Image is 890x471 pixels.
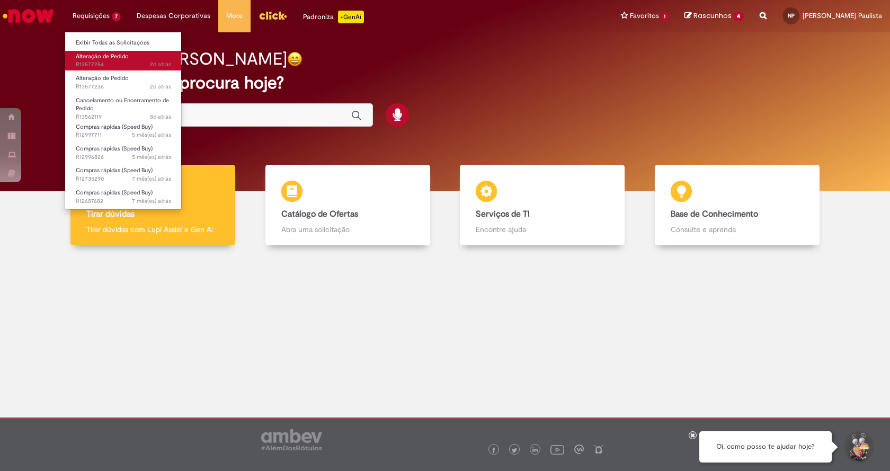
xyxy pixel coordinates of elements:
[574,445,584,454] img: logo_footer_workplace.png
[671,209,758,219] b: Base de Conhecimento
[84,74,805,92] h2: O que você procura hoje?
[132,131,171,139] time: 02/05/2025 08:57:55
[684,11,744,21] a: Rascunhos
[788,12,795,19] span: NP
[76,153,171,162] span: R12996826
[512,448,517,453] img: logo_footer_twitter.png
[532,447,538,454] img: logo_footer_linkedin.png
[65,32,182,210] ul: Requisições
[65,187,182,207] a: Aberto R12687682 : Compras rápidas (Speed Buy)
[491,448,496,453] img: logo_footer_facebook.png
[76,60,171,69] span: R13577254
[445,165,640,246] a: Serviços de TI Encontre ajuda
[338,11,364,23] p: +GenAi
[150,113,171,121] time: 24/09/2025 10:28:08
[671,224,804,235] p: Consulte e aprenda
[76,197,171,206] span: R12687682
[56,165,251,246] a: Tirar dúvidas Tirar dúvidas com Lupi Assist e Gen Ai
[226,11,243,21] span: More
[132,197,171,205] span: 7 mês(es) atrás
[287,51,302,67] img: happy-face.png
[661,12,669,21] span: 1
[65,143,182,163] a: Aberto R12996826 : Compras rápidas (Speed Buy)
[84,50,287,68] h2: Bom dia, [PERSON_NAME]
[137,11,210,21] span: Despesas Corporativas
[76,113,171,121] span: R13562119
[65,121,182,141] a: Aberto R12997711 : Compras rápidas (Speed Buy)
[112,12,121,21] span: 7
[132,197,171,205] time: 18/02/2025 16:45:38
[281,209,358,219] b: Catálogo de Ofertas
[76,74,129,82] span: Alteração de Pedido
[132,153,171,161] span: 5 mês(es) atrás
[476,209,530,219] b: Serviços de TI
[76,175,171,183] span: R12735290
[65,73,182,92] a: Aberto R13577236 : Alteração de Pedido
[281,224,414,235] p: Abra uma solicitação
[150,60,171,68] span: 2d atrás
[65,165,182,184] a: Aberto R12735290 : Compras rápidas (Speed Buy)
[86,224,219,235] p: Tirar dúvidas com Lupi Assist e Gen Ai
[132,131,171,139] span: 5 mês(es) atrás
[132,153,171,161] time: 01/05/2025 09:30:33
[259,7,287,23] img: click_logo_yellow_360x200.png
[76,123,153,131] span: Compras rápidas (Speed Buy)
[842,431,874,463] button: Iniciar Conversa de Suporte
[803,11,882,20] span: [PERSON_NAME] Paulista
[76,83,171,91] span: R13577236
[261,429,322,450] img: logo_footer_ambev_rotulo_gray.png
[251,165,446,246] a: Catálogo de Ofertas Abra uma solicitação
[150,60,171,68] time: 29/09/2025 14:26:57
[76,189,153,197] span: Compras rápidas (Speed Buy)
[65,95,182,118] a: Aberto R13562119 : Cancelamento ou Encerramento de Pedido
[733,12,744,21] span: 4
[699,431,832,463] div: Oi, como posso te ajudar hoje?
[65,37,182,49] a: Exibir Todas as Solicitações
[303,11,364,23] div: Padroniza
[476,224,609,235] p: Encontre ajuda
[76,166,153,174] span: Compras rápidas (Speed Buy)
[1,5,56,26] img: ServiceNow
[76,96,169,113] span: Cancelamento ou Encerramento de Pedido
[693,11,732,21] span: Rascunhos
[86,209,135,219] b: Tirar dúvidas
[132,175,171,183] span: 7 mês(es) atrás
[150,113,171,121] span: 8d atrás
[76,52,129,60] span: Alteração de Pedido
[65,51,182,70] a: Aberto R13577254 : Alteração de Pedido
[132,175,171,183] time: 27/02/2025 13:31:05
[550,442,564,456] img: logo_footer_youtube.png
[594,445,603,454] img: logo_footer_naosei.png
[76,145,153,153] span: Compras rápidas (Speed Buy)
[640,165,835,246] a: Base de Conhecimento Consulte e aprenda
[150,83,171,91] time: 29/09/2025 14:24:42
[150,83,171,91] span: 2d atrás
[76,131,171,139] span: R12997711
[630,11,659,21] span: Favoritos
[73,11,110,21] span: Requisições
